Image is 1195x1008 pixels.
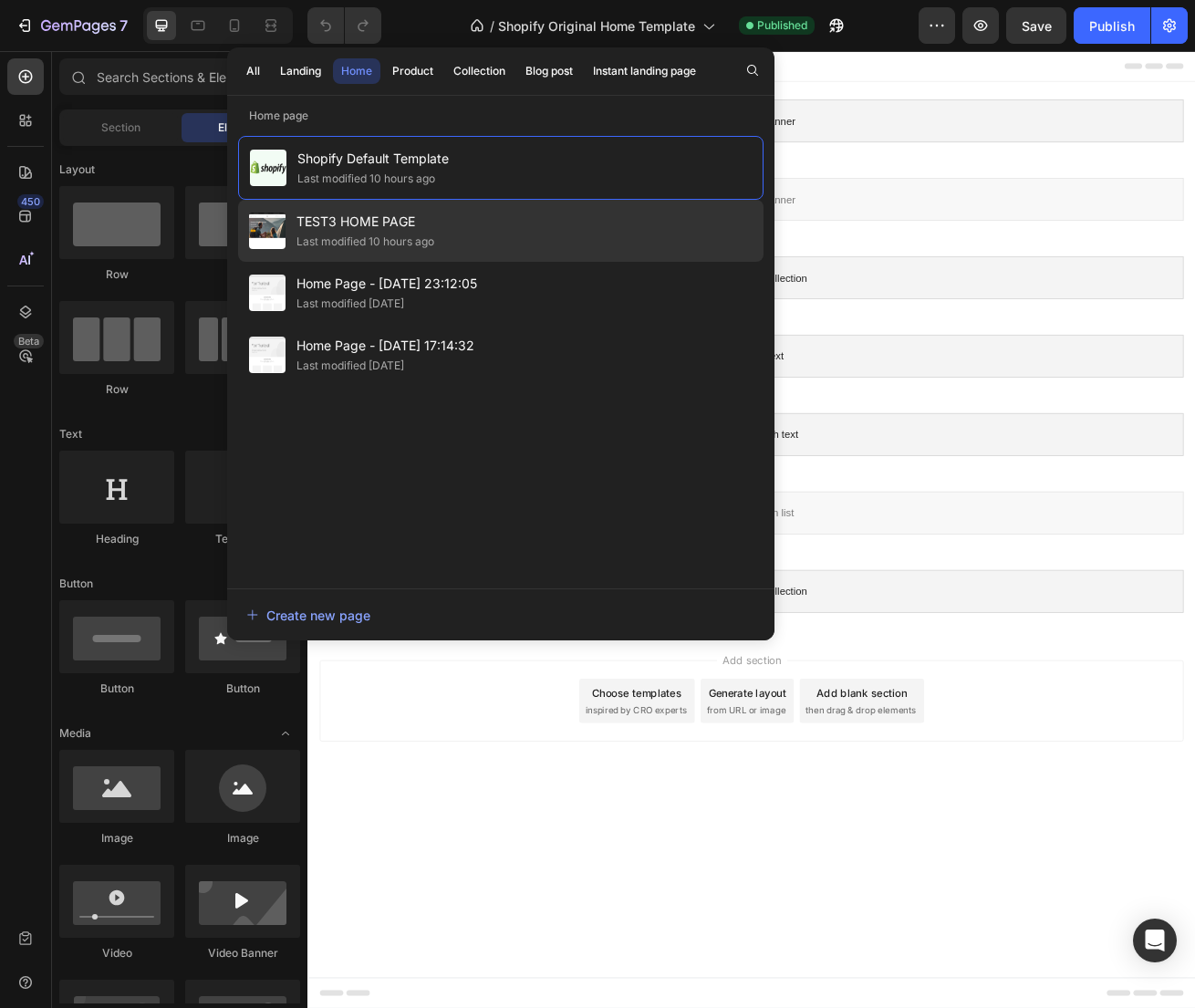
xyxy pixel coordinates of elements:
[17,194,44,209] div: 450
[1133,919,1177,962] div: Open Intercom Messenger
[1022,18,1052,34] span: Save
[593,63,696,79] div: Instant landing page
[523,171,601,193] span: Image banner
[59,381,174,398] div: Row
[59,426,82,442] span: Text
[185,531,300,547] div: Text Block
[280,63,321,79] div: Landing
[296,357,404,375] div: Last modified [DATE]
[585,58,704,84] button: Instant landing page
[185,945,300,961] div: Video Banner
[296,295,404,313] div: Last modified [DATE]
[185,381,300,398] div: Row
[185,266,300,283] div: Row
[14,334,44,348] div: Beta
[628,782,739,801] div: Add blank section
[185,681,300,697] div: Button
[296,273,477,295] span: Home Page - [DATE] 23:12:05
[1089,16,1135,36] div: Publish
[59,576,93,592] span: Button
[490,16,494,36] span: /
[59,531,174,547] div: Heading
[307,7,381,44] div: Undo/Redo
[245,597,756,633] button: Create new page
[614,805,750,821] span: then drag & drop elements
[246,606,370,625] div: Create new page
[246,63,260,79] div: All
[342,805,467,821] span: inspired by CRO experts
[517,58,581,84] button: Blog post
[453,63,505,79] div: Collection
[333,58,380,84] button: Home
[1006,7,1066,44] button: Save
[525,63,573,79] div: Blog post
[59,725,91,742] span: Media
[445,58,514,84] button: Collection
[1074,7,1150,44] button: Publish
[59,266,174,283] div: Row
[59,58,300,95] input: Search Sections & Elements
[498,16,695,36] span: Shopify Original Home Template
[384,58,442,84] button: Product
[7,7,136,44] button: 7
[508,655,616,677] span: Featured collection
[296,233,434,251] div: Last modified 10 hours ago
[297,148,449,170] span: Shopify Default Template
[185,830,300,847] div: Image
[59,681,174,697] div: Button
[101,120,140,136] span: Section
[59,830,174,847] div: Image
[757,17,807,34] span: Published
[519,462,605,483] span: Image with text
[523,75,601,97] span: Image banner
[296,211,434,233] span: TEST3 HOME PAGE
[296,335,474,357] span: Home Page - [DATE] 17:14:32
[227,107,774,125] p: Home page
[238,58,268,84] button: All
[494,782,590,801] div: Generate layout
[271,719,300,748] span: Toggle open
[297,170,435,188] div: Last modified 10 hours ago
[537,365,587,387] span: Rich text
[492,805,589,821] span: from URL or image
[508,268,616,290] span: Featured collection
[504,741,591,760] span: Add section
[59,161,95,178] span: Layout
[218,120,260,136] span: Element
[341,63,372,79] div: Home
[59,945,174,961] div: Video
[525,558,599,580] span: Collection list
[119,15,128,36] p: 7
[272,58,329,84] button: Landing
[351,782,462,801] div: Choose templates
[392,63,433,79] div: Product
